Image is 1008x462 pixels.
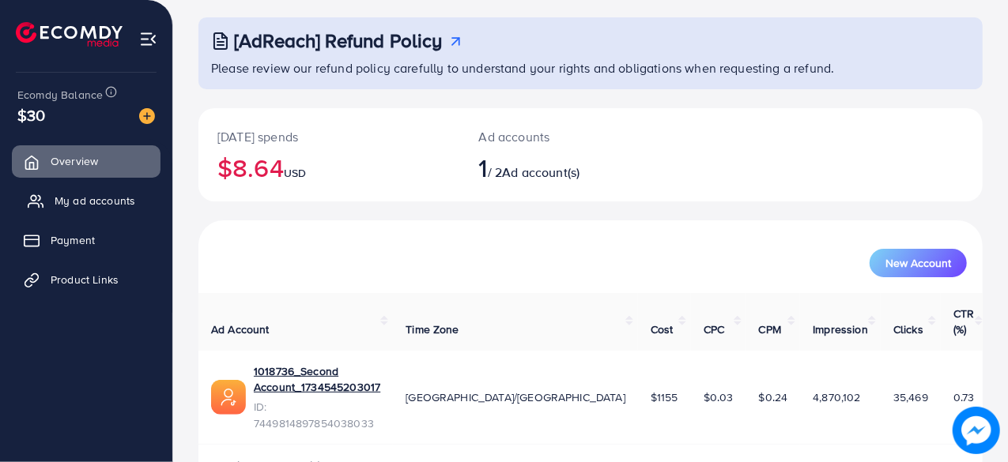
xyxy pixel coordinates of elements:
span: Product Links [51,272,119,287]
span: Clicks [893,321,923,337]
p: [DATE] spends [217,127,441,146]
span: Payment [51,232,95,248]
a: My ad accounts [12,185,160,216]
button: New Account [870,249,967,277]
span: Impression [813,321,868,337]
span: 35,469 [893,389,928,405]
span: Ad account(s) [502,163,580,181]
span: Time Zone [406,321,459,337]
p: Ad accounts [479,127,637,146]
a: Overview [12,145,160,177]
h2: / 2 [479,152,637,182]
span: 4,870,102 [813,389,860,405]
a: 1018736_Second Account_1734545203017 [254,363,380,396]
span: $0.24 [759,389,788,405]
img: image [953,408,1000,454]
a: Product Links [12,264,160,295]
a: Payment [12,224,160,256]
h3: [AdReach] Refund Policy [234,29,443,52]
span: $30 [17,103,45,126]
span: $1155 [651,389,678,405]
span: Cost [651,321,674,337]
span: Overview [51,153,98,169]
img: menu [139,30,157,48]
span: CPM [759,321,781,337]
span: 1 [479,149,488,186]
span: Ad Account [211,321,270,337]
span: ID: 7449814897854038033 [254,399,380,431]
span: CPC [704,321,724,337]
span: Ecomdy Balance [17,87,103,103]
img: ic-ads-acc.e4c84228.svg [211,380,246,415]
p: Please review our refund policy carefully to understand your rights and obligations when requesti... [211,58,973,77]
span: CTR (%) [953,306,974,337]
span: $0.03 [704,389,734,405]
img: logo [16,22,123,47]
span: 0.73 [953,389,975,405]
span: New Account [885,257,951,269]
span: My ad accounts [55,193,135,208]
span: USD [284,165,306,181]
h2: $8.64 [217,152,441,182]
span: [GEOGRAPHIC_DATA]/[GEOGRAPHIC_DATA] [406,389,625,405]
img: image [139,108,155,124]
